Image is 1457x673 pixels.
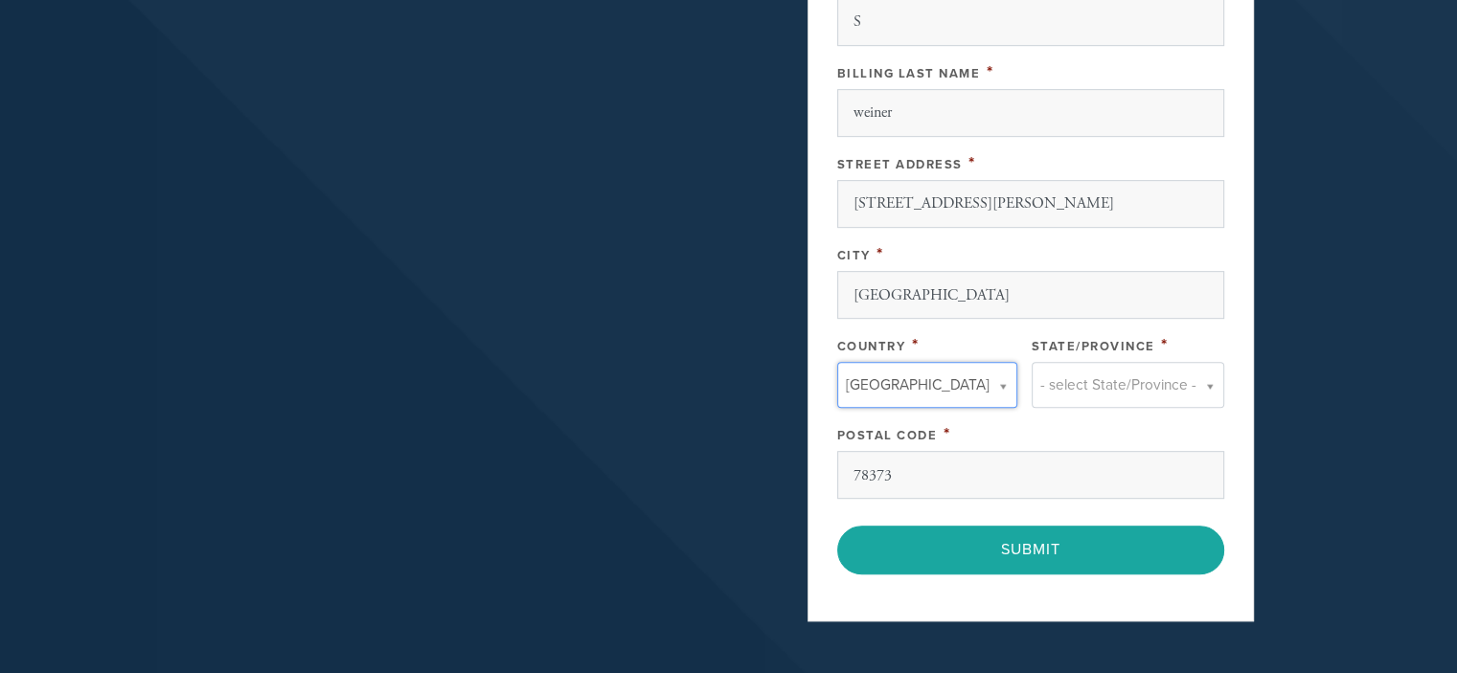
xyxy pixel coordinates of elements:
span: This field is required. [968,152,976,173]
span: This field is required. [876,243,884,264]
label: State/Province [1032,339,1155,354]
label: Country [837,339,906,354]
span: This field is required. [1161,334,1169,355]
a: [GEOGRAPHIC_DATA] [837,362,1017,408]
label: Postal Code [837,428,938,443]
span: [GEOGRAPHIC_DATA] [846,372,990,397]
span: This field is required. [912,334,920,355]
label: Street Address [837,157,963,172]
label: City [837,248,871,263]
a: - select State/Province - [1032,362,1224,408]
input: Submit [837,526,1224,573]
label: Billing Last Name [837,66,981,81]
span: This field is required. [944,423,951,444]
span: - select State/Province - [1040,372,1196,397]
span: This field is required. [987,61,994,82]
